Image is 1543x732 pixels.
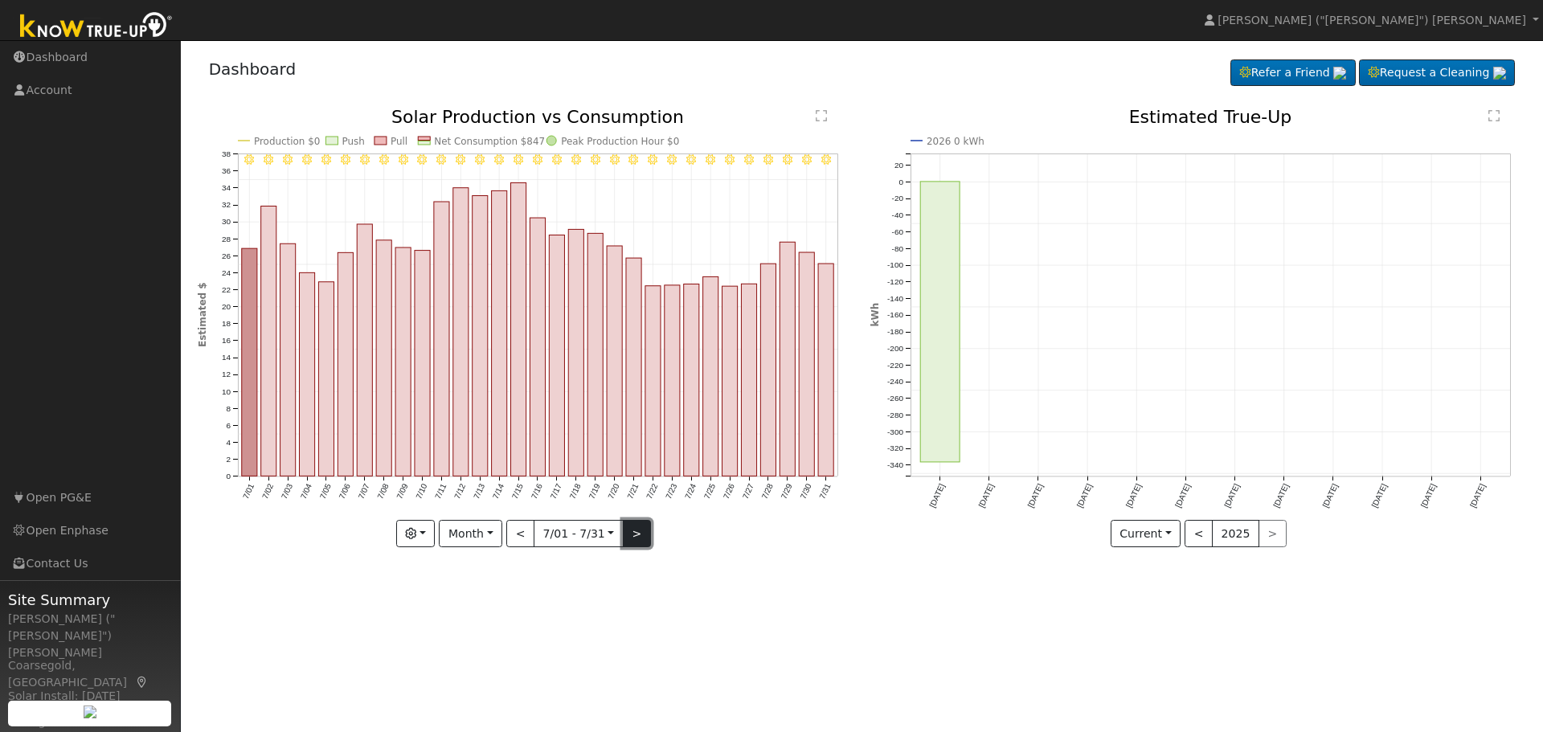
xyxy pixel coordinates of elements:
button: > [623,520,651,547]
text: [DATE] [1370,482,1389,509]
i: 7/01 - Clear [244,154,254,164]
rect: onclick="" [760,264,776,476]
text: -340 [887,461,903,470]
text: 7/29 [780,482,794,501]
rect: onclick="" [472,196,487,476]
text: 7/06 [337,482,351,501]
text: [DATE] [1173,482,1192,509]
rect: onclick="" [491,191,506,476]
i: 7/12 - Clear [456,154,465,164]
rect: onclick="" [395,247,411,476]
text: 7/21 [625,482,640,501]
i: 7/24 - Clear [686,154,696,164]
i: 7/06 - Clear [340,154,350,164]
a: Request a Cleaning [1359,59,1515,87]
a: Dashboard [209,59,297,79]
rect: onclick="" [530,218,545,476]
text: 7/01 [241,482,256,501]
i: 7/10 - Clear [417,154,427,164]
text: 7/30 [798,482,812,501]
i: 7/15 - Clear [514,154,523,164]
i: 7/23 - Clear [667,154,677,164]
text: 7/02 [260,482,275,501]
div: [PERSON_NAME] ("[PERSON_NAME]") [PERSON_NAME] [8,611,172,661]
text: 22 [221,285,231,294]
button: < [1185,520,1213,547]
text: [DATE] [1272,482,1291,509]
rect: onclick="" [318,282,334,476]
text: [DATE] [1124,482,1143,509]
rect: onclick="" [568,230,583,476]
text: Production $0 [254,136,321,147]
text: 7/18 [567,482,582,501]
text: [DATE] [1321,482,1340,509]
text: 7/14 [491,482,505,501]
rect: onclick="" [799,252,814,476]
i: 7/14 - Clear [494,154,504,164]
text: 8 [226,404,231,413]
text: 34 [221,183,231,192]
text: Pull [391,136,407,147]
text: 7/12 [452,482,467,501]
rect: onclick="" [780,242,795,476]
text: [DATE] [1026,482,1045,509]
text: 7/19 [587,482,601,501]
i: 7/04 - Clear [302,154,312,164]
text: Estimated True-Up [1129,107,1292,127]
text: -180 [887,328,903,337]
text: -160 [887,311,903,320]
text: 2 [226,455,231,464]
text: 2026 0 kWh [927,136,984,147]
text: [DATE] [1419,482,1438,509]
text: 16 [221,336,231,345]
text: 24 [221,268,231,277]
span: Site Summary [8,589,172,611]
rect: onclick="" [241,248,256,476]
text: -120 [887,277,903,286]
i: 7/05 - Clear [321,154,331,164]
rect: onclick="" [722,286,737,476]
rect: onclick="" [607,246,622,476]
rect: onclick="" [549,235,564,476]
text: 7/31 [817,482,832,501]
text: 7/10 [414,482,428,501]
text: [DATE] [1075,482,1094,509]
i: 7/08 - Clear [379,154,388,164]
rect: onclick="" [920,182,960,462]
text: 7/04 [298,482,313,501]
i: 7/22 - Clear [648,154,657,164]
div: System Size: 16.40 kW [8,701,172,718]
i: 7/17 - Clear [552,154,562,164]
button: < [506,520,534,547]
text: 6 [226,421,231,430]
i: 7/18 - Clear [571,154,581,164]
rect: onclick="" [357,224,372,476]
text: [DATE] [927,482,946,509]
text: -260 [887,395,903,403]
i: 7/02 - Clear [264,154,273,164]
text: 7/11 [433,482,448,501]
text: 7/28 [760,482,775,501]
i: 7/20 - Clear [609,154,619,164]
i: 7/11 - Clear [436,154,446,164]
button: 7/01 - 7/31 [534,520,624,547]
button: Month [439,520,502,547]
i: 7/26 - Clear [725,154,735,164]
text: 7/05 [317,482,332,501]
rect: onclick="" [434,202,449,476]
rect: onclick="" [587,234,603,476]
text: [DATE] [1468,482,1487,509]
text: 7/08 [375,482,390,501]
i: 7/07 - Clear [359,154,369,164]
text: 0 [226,472,231,481]
img: Know True-Up [12,9,181,45]
text:  [816,109,827,122]
text: 20 [894,161,904,170]
text: [DATE] [977,482,996,509]
text: 7/25 [702,482,717,501]
text: 20 [221,302,231,311]
rect: onclick="" [702,277,718,476]
a: Refer a Friend [1230,59,1356,87]
rect: onclick="" [818,264,833,476]
rect: onclick="" [645,286,661,476]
